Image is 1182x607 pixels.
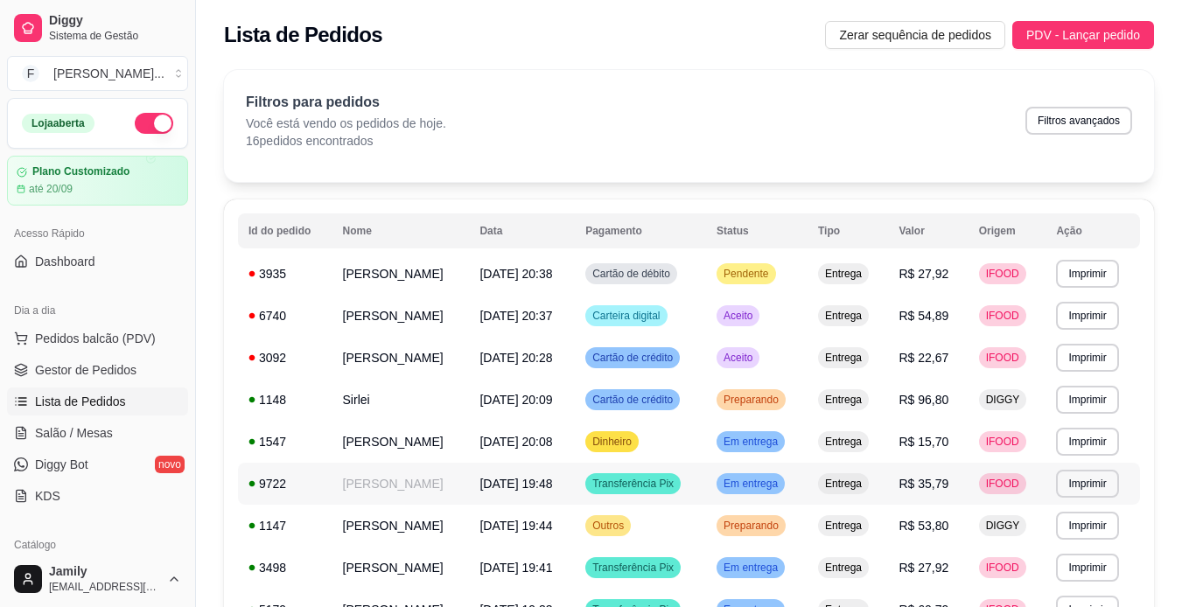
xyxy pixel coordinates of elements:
[49,13,181,29] span: Diggy
[35,456,88,473] span: Diggy Bot
[22,114,94,133] div: Loja aberta
[720,309,756,323] span: Aceito
[248,391,322,408] div: 1148
[589,309,663,323] span: Carteira digital
[332,463,470,505] td: [PERSON_NAME]
[7,558,188,600] button: Jamily[EMAIL_ADDRESS][DOMAIN_NAME]
[135,113,173,134] button: Alterar Status
[1056,344,1118,372] button: Imprimir
[29,182,73,196] article: até 20/09
[589,561,677,575] span: Transferência Pix
[825,21,1005,49] button: Zerar sequência de pedidos
[889,213,969,248] th: Valor
[238,213,332,248] th: Id do pedido
[808,213,889,248] th: Tipo
[720,435,781,449] span: Em entrega
[1056,386,1118,414] button: Imprimir
[248,559,322,576] div: 3498
[706,213,808,248] th: Status
[332,379,470,421] td: Sirlei
[575,213,706,248] th: Pagamento
[899,351,949,365] span: R$ 22,67
[983,519,1024,533] span: DIGGY
[720,267,772,281] span: Pendente
[332,337,470,379] td: [PERSON_NAME]
[246,115,446,132] p: Você está vendo os pedidos de hoje.
[822,267,865,281] span: Entrega
[7,56,188,91] button: Select a team
[248,349,322,366] div: 3092
[899,477,949,491] span: R$ 35,79
[248,265,322,283] div: 3935
[589,267,674,281] span: Cartão de débito
[22,65,39,82] span: F
[822,519,865,533] span: Entrega
[479,351,552,365] span: [DATE] 20:28
[983,477,1023,491] span: IFOOD
[983,561,1023,575] span: IFOOD
[479,435,552,449] span: [DATE] 20:08
[7,387,188,415] a: Lista de Pedidos
[248,475,322,492] div: 9722
[1012,21,1154,49] button: PDV - Lançar pedido
[332,421,470,463] td: [PERSON_NAME]
[1026,25,1140,45] span: PDV - Lançar pedido
[589,435,635,449] span: Dinheiro
[224,21,382,49] h2: Lista de Pedidos
[1056,554,1118,582] button: Imprimir
[32,165,129,178] article: Plano Customizado
[822,309,865,323] span: Entrega
[7,324,188,352] button: Pedidos balcão (PDV)
[332,253,470,295] td: [PERSON_NAME]
[35,424,113,442] span: Salão / Mesas
[35,361,136,379] span: Gestor de Pedidos
[7,419,188,447] a: Salão / Mesas
[7,248,188,276] a: Dashboard
[479,561,552,575] span: [DATE] 19:41
[822,435,865,449] span: Entrega
[479,309,552,323] span: [DATE] 20:37
[49,564,160,580] span: Jamily
[589,351,676,365] span: Cartão de crédito
[7,7,188,49] a: DiggySistema de Gestão
[248,433,322,450] div: 1547
[822,561,865,575] span: Entrega
[1025,107,1132,135] button: Filtros avançados
[899,435,949,449] span: R$ 15,70
[479,267,552,281] span: [DATE] 20:38
[49,29,181,43] span: Sistema de Gestão
[7,220,188,248] div: Acesso Rápido
[589,393,676,407] span: Cartão de crédito
[7,356,188,384] a: Gestor de Pedidos
[720,477,781,491] span: Em entrega
[899,309,949,323] span: R$ 54,89
[822,351,865,365] span: Entrega
[479,393,552,407] span: [DATE] 20:09
[332,213,470,248] th: Nome
[720,393,782,407] span: Preparando
[983,309,1023,323] span: IFOOD
[1046,213,1140,248] th: Ação
[720,351,756,365] span: Aceito
[7,482,188,510] a: KDS
[589,519,627,533] span: Outros
[1056,428,1118,456] button: Imprimir
[899,393,949,407] span: R$ 96,80
[246,132,446,150] p: 16 pedidos encontrados
[53,65,164,82] div: [PERSON_NAME] ...
[720,561,781,575] span: Em entrega
[822,393,865,407] span: Entrega
[35,330,156,347] span: Pedidos balcão (PDV)
[35,487,60,505] span: KDS
[7,450,188,478] a: Diggy Botnovo
[1056,470,1118,498] button: Imprimir
[983,351,1023,365] span: IFOOD
[246,92,446,113] p: Filtros para pedidos
[720,519,782,533] span: Preparando
[479,519,552,533] span: [DATE] 19:44
[983,267,1023,281] span: IFOOD
[332,505,470,547] td: [PERSON_NAME]
[1056,302,1118,330] button: Imprimir
[35,253,95,270] span: Dashboard
[332,295,470,337] td: [PERSON_NAME]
